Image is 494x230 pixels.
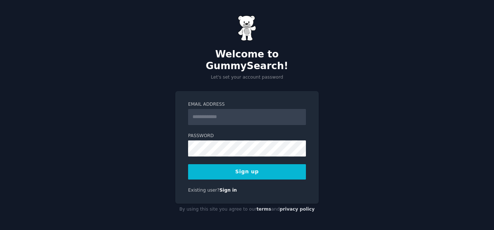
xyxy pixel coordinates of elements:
label: Email Address [188,101,306,108]
a: terms [257,207,271,212]
a: privacy policy [280,207,315,212]
h2: Welcome to GummySearch! [175,49,319,72]
img: Gummy Bear [238,15,256,41]
label: Password [188,133,306,139]
span: Existing user? [188,188,220,193]
button: Sign up [188,164,306,180]
p: Let's set your account password [175,74,319,81]
a: Sign in [220,188,237,193]
div: By using this site you agree to our and [175,204,319,215]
